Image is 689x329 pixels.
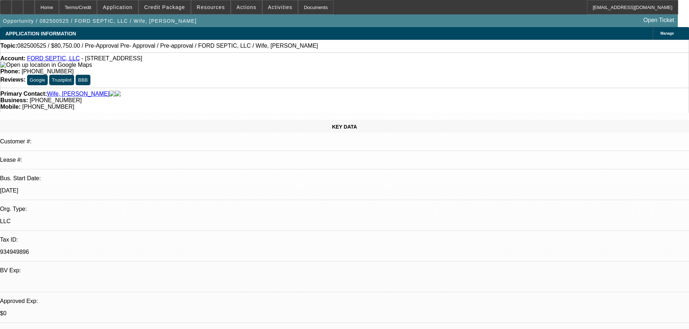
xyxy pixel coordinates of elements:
strong: Primary Contact: [0,91,47,97]
img: linkedin-icon.png [115,91,121,97]
strong: Account: [0,55,25,61]
img: Open up location in Google Maps [0,62,92,68]
strong: Phone: [0,68,20,74]
span: Actions [237,4,256,10]
button: Credit Package [139,0,191,14]
button: Application [97,0,138,14]
span: [PHONE_NUMBER] [22,68,74,74]
span: - [STREET_ADDRESS] [81,55,142,61]
span: Credit Package [144,4,185,10]
a: FORD SEPTIC, LLC [27,55,80,61]
span: APPLICATION INFORMATION [5,31,76,36]
strong: Business: [0,97,28,103]
a: Wife, [PERSON_NAME] [47,91,109,97]
span: KEY DATA [332,124,357,130]
a: View Google Maps [0,62,92,68]
button: Actions [231,0,262,14]
button: Trustpilot [49,75,74,85]
span: [PHONE_NUMBER] [30,97,82,103]
span: Application [103,4,132,10]
span: Opportunity / 082500525 / FORD SEPTIC, LLC / Wife, [PERSON_NAME] [3,18,197,24]
strong: Mobile: [0,104,21,110]
strong: Topic: [0,43,17,49]
span: 082500525 / $80,750.00 / Pre-Approval Pre- Approval / Pre-approval / FORD SEPTIC, LLC / Wife, [PE... [17,43,318,49]
button: Resources [191,0,230,14]
strong: Reviews: [0,77,25,83]
img: facebook-icon.png [109,91,115,97]
button: Activities [263,0,298,14]
span: [PHONE_NUMBER] [22,104,74,110]
span: Manage [660,31,674,35]
a: Open Ticket [641,14,677,26]
button: Google [27,75,48,85]
span: Activities [268,4,293,10]
button: BBB [76,75,90,85]
span: Resources [197,4,225,10]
